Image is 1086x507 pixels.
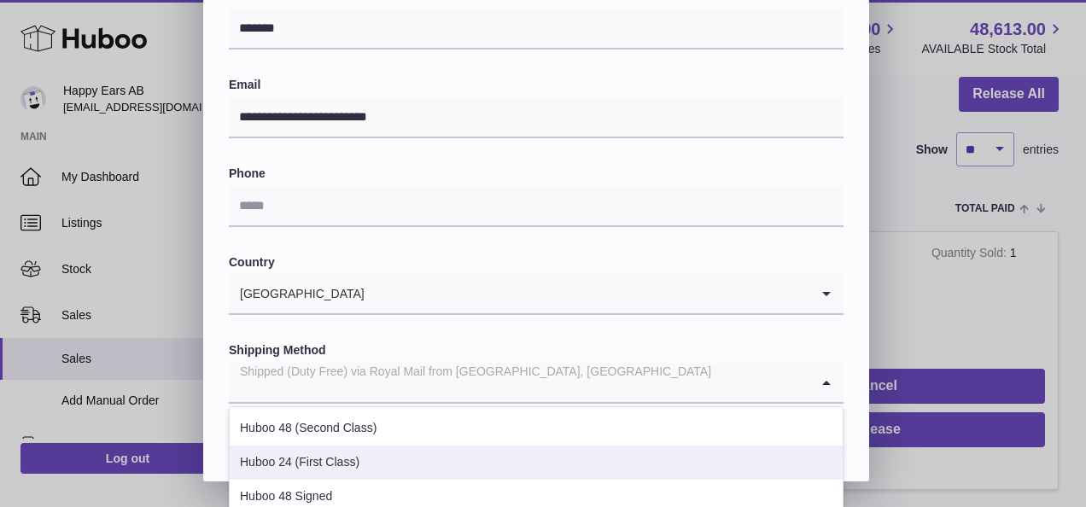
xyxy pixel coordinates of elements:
input: Search for option [229,363,809,402]
li: Huboo 48 (Second Class) [230,411,843,446]
input: Search for option [365,274,809,313]
li: Huboo 24 (First Class) [230,446,843,480]
span: [GEOGRAPHIC_DATA] [229,274,365,313]
div: Search for option [229,274,844,315]
label: Phone [229,166,844,182]
label: Email [229,77,844,93]
label: Country [229,254,844,271]
div: Search for option [229,363,844,404]
label: Shipping Method [229,342,844,358]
